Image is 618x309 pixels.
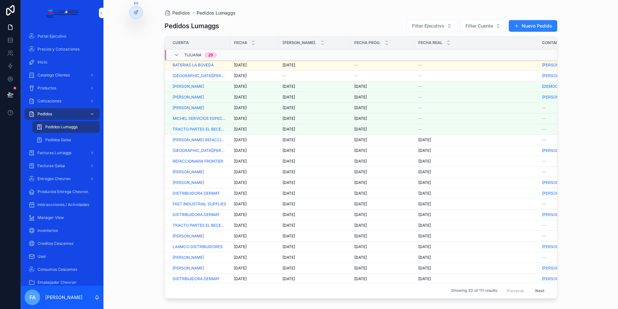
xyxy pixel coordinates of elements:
span: [PERSON_NAME] [542,63,573,68]
span: [DATE] [234,116,247,121]
a: -- [418,116,534,121]
span: [DATE] [234,201,247,207]
a: Pedidos [25,108,100,120]
a: [PERSON_NAME] [542,73,573,78]
a: DISTRIBUIDORA DERMAT [173,212,220,217]
a: [DATE] [234,255,275,260]
span: [DATE] [234,159,247,164]
span: [PERSON_NAME] [173,255,204,260]
a: Inicio [25,56,100,68]
span: Pedidos Galsa [45,137,71,143]
span: [PERSON_NAME] [173,105,204,110]
span: -- [542,105,546,110]
a: [DATE] [354,191,410,196]
span: -- [542,201,546,207]
a: TRACTO PARTES EL BECERRO [173,223,226,228]
a: [DATE] [234,234,275,239]
span: Productos Entrega Chevron [37,189,88,194]
span: User [37,254,46,259]
span: Inicio [37,60,47,65]
a: DISTRIBUIDORA DERMAT [173,191,226,196]
span: TRACTO PARTES EL BECERRO [173,127,226,132]
span: [DATE] [282,116,295,121]
a: [DATE] [282,169,346,175]
a: [DATE] [418,212,534,217]
a: LAAMCO DISTRIBUIDORES [173,244,223,249]
a: [DATE] [418,159,534,164]
a: Catalogo Clientes [25,69,100,81]
a: Precios y Cotizaciones [25,43,100,55]
a: [PERSON_NAME] [173,95,204,100]
span: [DATE] [234,180,247,185]
a: [DATE] [234,244,275,249]
a: [DATE] [234,201,275,207]
span: [DATE] [418,148,431,153]
a: [DATE] [282,244,346,249]
a: -- [354,73,410,78]
span: [DATE] [418,201,431,207]
span: [DATE] [354,201,367,207]
a: -- [418,105,534,110]
span: -- [418,73,422,78]
a: [PERSON_NAME] [173,180,204,185]
a: [PERSON_NAME] [542,73,590,78]
a: FAST INDUSTRIAL SUPPLIES [173,201,226,207]
span: Precios y Cotizaciones [37,47,80,52]
span: [DATE] [234,255,247,260]
span: -- [418,84,422,89]
span: Tijuana [184,52,202,58]
a: -- [542,223,590,228]
a: [DATE] [354,105,410,110]
a: -- [542,201,590,207]
a: [DATE] [418,148,534,153]
a: -- [418,127,534,132]
span: [DATE] [234,234,247,239]
span: [DATE] [354,169,367,175]
span: [DATE] [354,148,367,153]
a: BATERIAS LA BOVEDA [173,63,214,68]
a: Pedidos Lumaggs [197,10,236,16]
span: [DATE] [418,234,431,239]
a: [DATE] [234,180,275,185]
a: [DATE] [418,191,534,196]
span: [DATE] [234,212,247,217]
span: Entregas Chevron [37,176,70,181]
span: Manager View [37,215,64,220]
span: -- [542,127,546,132]
span: [DATE] [354,84,367,89]
a: [DATE] [234,84,275,89]
a: Productos [25,82,100,94]
span: [DATE] [282,223,295,228]
span: -- [354,73,358,78]
span: [DATE] [282,180,295,185]
span: [DATE] [282,159,295,164]
a: [DATE] [234,159,275,164]
span: [DATE] [282,244,295,249]
a: -- [542,127,590,132]
span: Cotizaciones [37,98,61,104]
span: [DATE] [234,137,247,143]
span: [DATE] [282,95,295,100]
a: [DATE] [234,137,275,143]
span: -- [542,234,546,239]
span: MICHEL SERVICIOS ESPECIALIZADOS [173,116,226,121]
a: [DATE] [354,244,410,249]
a: [DATE] [234,212,275,217]
span: [PERSON_NAME] [542,148,573,153]
span: [DATE] [282,137,295,143]
a: Interaccciones / Actividades [25,199,100,211]
span: [PERSON_NAME] [542,180,573,185]
a: [DATE] [282,255,346,260]
span: [DATE] [418,159,431,164]
span: [DATE] [418,244,431,249]
a: -- [542,116,590,121]
a: -- [542,234,590,239]
a: Inventarios [25,225,100,236]
a: [PERSON_NAME] [173,84,226,89]
span: -- [542,159,546,164]
a: DISTRIBUIDORA DERMAT [173,212,226,217]
span: Inventarios [37,228,58,233]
